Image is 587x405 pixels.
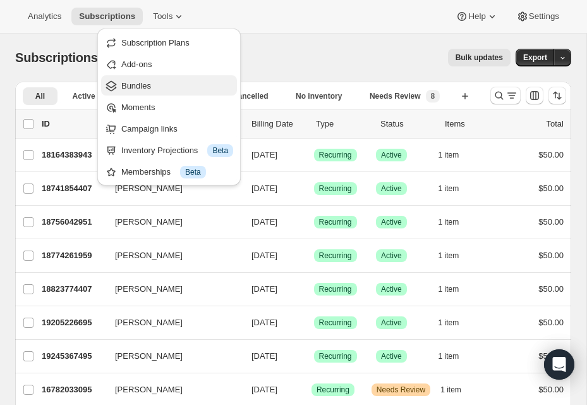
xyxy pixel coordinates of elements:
span: Help [468,11,485,22]
p: Total [547,118,564,130]
span: [DATE] [251,150,277,159]
span: Subscription Plans [121,38,190,47]
span: Settings [529,11,559,22]
span: Active [73,91,95,101]
button: Create new view [455,87,475,105]
button: Bulk updates [448,49,511,66]
span: Subscriptions [79,11,135,22]
button: Memberships [101,161,237,182]
span: Recurring [319,251,352,261]
button: Settings [509,8,567,25]
button: Tools [145,8,193,25]
span: $50.00 [538,150,564,159]
span: 1 item [439,251,459,261]
span: [DATE] [251,284,277,294]
span: 8 [431,91,435,101]
span: Export [523,53,547,63]
span: Subscriptions [15,51,98,65]
p: 18164383943 [42,149,105,161]
span: Active [381,351,402,361]
span: Campaign links [121,124,178,134]
span: [PERSON_NAME] [115,350,183,363]
span: Recurring [319,217,352,227]
span: 1 item [439,351,459,361]
button: 1 item [439,280,473,298]
p: Billing Date [251,118,306,130]
button: Subscription Plans [101,32,237,53]
span: [PERSON_NAME] [115,249,183,262]
span: 1 item [439,217,459,227]
span: 1 item [439,184,459,194]
span: Bundles [121,81,151,90]
button: Customize table column order and visibility [526,87,543,104]
button: 1 item [440,381,475,399]
span: Beta [185,167,201,177]
button: More views [23,108,89,121]
div: Type [316,118,370,130]
span: Needs Review [377,385,425,395]
p: 18774261959 [42,249,105,262]
span: [DATE] [251,184,277,193]
span: [PERSON_NAME] [115,283,183,296]
p: 18756042951 [42,216,105,228]
div: 16782033095[PERSON_NAME][DATE]SuccessRecurringWarningNeeds Review1 item$50.00 [42,381,564,399]
span: Recurring [319,351,352,361]
button: 1 item [439,247,473,265]
span: [PERSON_NAME] [115,316,183,329]
span: [DATE] [251,251,277,260]
button: Search and filter results [490,87,521,104]
div: Memberships [121,166,233,178]
p: 19205226695 [42,316,105,329]
div: 19205226695[PERSON_NAME][DATE]SuccessRecurringSuccessActive1 item$50.00 [42,314,564,332]
button: [PERSON_NAME] [107,212,234,232]
div: 18164383943[PERSON_NAME][DATE]SuccessRecurringSuccessActive1 item$50.00 [42,146,564,164]
button: Subscriptions [71,8,143,25]
span: Recurring [319,184,352,194]
button: Analytics [20,8,69,25]
span: Bulk updates [456,53,503,63]
span: Recurring [319,150,352,160]
p: Status [380,118,435,130]
button: [PERSON_NAME] [107,313,234,333]
span: No inventory [296,91,342,101]
span: [DATE] [251,318,277,327]
span: Active [381,251,402,261]
span: Active [381,217,402,227]
span: $50.00 [538,385,564,394]
p: 18741854407 [42,182,105,195]
div: Inventory Projections [121,144,233,157]
button: Export [516,49,555,66]
span: $50.00 [538,318,564,327]
span: Tools [153,11,172,22]
p: ID [42,118,105,130]
div: IDCustomerBilling DateTypeStatusItemsTotal [42,118,564,130]
span: $50.00 [538,251,564,260]
button: Add-ons [101,54,237,74]
button: Bundles [101,75,237,96]
span: $50.00 [538,184,564,193]
span: Recurring [319,318,352,328]
span: Recurring [317,385,349,395]
div: 18741854407[PERSON_NAME][DATE]SuccessRecurringSuccessActive1 item$50.00 [42,180,564,197]
div: 18774261959[PERSON_NAME][DATE]SuccessRecurringSuccessActive1 item$50.00 [42,247,564,265]
span: 1 item [439,318,459,328]
button: Campaign links [101,118,237,139]
span: Recurring [319,284,352,294]
span: [DATE] [251,217,277,227]
p: 19245367495 [42,350,105,363]
span: $50.00 [538,351,564,361]
div: Items [445,118,499,130]
span: Active [381,284,402,294]
span: Active [381,184,402,194]
button: 1 item [439,180,473,197]
button: Help [448,8,505,25]
button: Sort the results [548,87,566,104]
span: Cancelled [233,91,269,101]
button: Moments [101,97,237,117]
div: 19245367495[PERSON_NAME][DATE]SuccessRecurringSuccessActive1 item$50.00 [42,347,564,365]
span: Moments [121,103,155,112]
p: 16782033095 [42,383,105,396]
span: [DATE] [251,385,277,394]
div: 18756042951[PERSON_NAME][DATE]SuccessRecurringSuccessActive1 item$50.00 [42,213,564,231]
span: 1 item [440,385,461,395]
